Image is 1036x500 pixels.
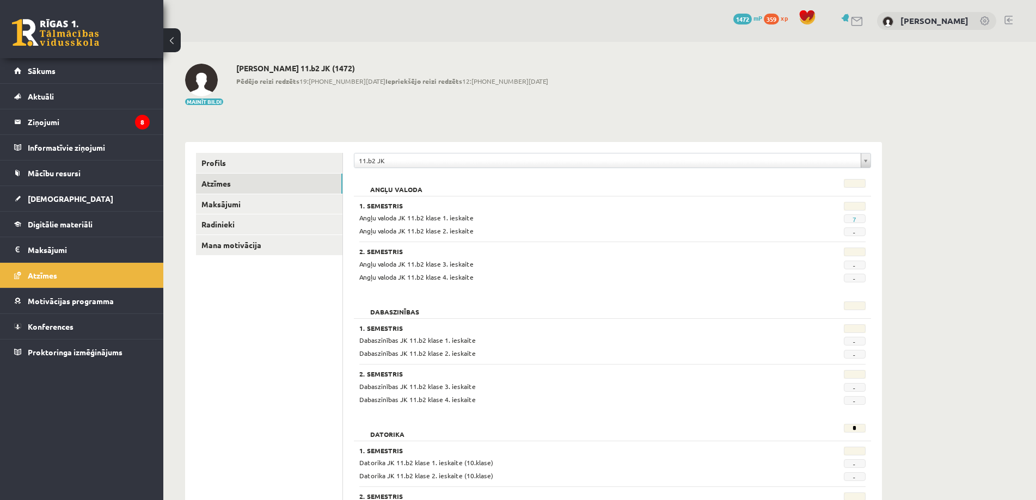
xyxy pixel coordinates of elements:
img: Jānis Mārtiņš Kazuberns [185,64,218,96]
span: 359 [764,14,779,24]
b: Iepriekšējo reizi redzēts [385,77,462,85]
h2: Datorika [359,424,415,435]
legend: Maksājumi [28,237,150,262]
span: Datorika JK 11.b2 klase 2. ieskaite (10.klase) [359,471,493,480]
span: Konferences [28,322,73,331]
a: 7 [853,215,856,224]
span: Mācību resursi [28,168,81,178]
span: Atzīmes [28,270,57,280]
a: Atzīmes [14,263,150,288]
span: 19:[PHONE_NUMBER][DATE] 12:[PHONE_NUMBER][DATE] [236,76,548,86]
span: - [844,337,866,345]
span: - [844,472,866,481]
a: 11.b2 JK [354,153,871,168]
span: Sākums [28,66,56,76]
h3: 1. Semestris [359,447,778,454]
b: Pēdējo reizi redzēts [236,77,299,85]
span: - [844,383,866,392]
legend: Ziņojumi [28,109,150,134]
span: Angļu valoda JK 11.b2 klase 4. ieskaite [359,273,474,281]
span: Dabaszinības JK 11.b2 klase 4. ieskaite [359,395,476,404]
a: Mācību resursi [14,161,150,186]
a: Aktuāli [14,84,150,109]
span: Dabaszinības JK 11.b2 klase 1. ieskaite [359,336,476,344]
span: - [844,396,866,405]
h2: Angļu valoda [359,179,433,190]
span: 1472 [733,14,752,24]
span: Angļu valoda JK 11.b2 klase 2. ieskaite [359,226,474,235]
h3: 2. Semestris [359,370,778,378]
h3: 2. Semestris [359,492,778,500]
h2: [PERSON_NAME] 11.b2 JK (1472) [236,64,548,73]
img: Jānis Mārtiņš Kazuberns [882,16,893,27]
span: mP [753,14,762,22]
span: Dabaszinības JK 11.b2 klase 3. ieskaite [359,382,476,391]
a: Maksājumi [196,194,342,214]
a: Radinieki [196,214,342,234]
span: Angļu valoda JK 11.b2 klase 1. ieskaite [359,213,474,222]
i: 8 [135,115,150,129]
h3: 2. Semestris [359,248,778,255]
h3: 1. Semestris [359,324,778,332]
a: [DEMOGRAPHIC_DATA] [14,186,150,211]
span: - [844,227,866,236]
span: [DEMOGRAPHIC_DATA] [28,194,113,203]
a: Ziņojumi8 [14,109,150,134]
a: Konferences [14,314,150,339]
span: Aktuāli [28,91,54,101]
a: Maksājumi [14,237,150,262]
span: - [844,274,866,282]
a: Sākums [14,58,150,83]
span: xp [781,14,788,22]
span: Motivācijas programma [28,296,114,306]
span: Angļu valoda JK 11.b2 klase 3. ieskaite [359,260,474,268]
button: Mainīt bildi [185,98,223,105]
a: Profils [196,153,342,173]
span: Digitālie materiāli [28,219,93,229]
span: Dabaszinības JK 11.b2 klase 2. ieskaite [359,349,476,357]
h3: 1. Semestris [359,202,778,209]
a: Atzīmes [196,174,342,194]
a: Mana motivācija [196,235,342,255]
span: Datorika JK 11.b2 klase 1. ieskaite (10.klase) [359,458,493,467]
a: 359 xp [764,14,793,22]
span: - [844,459,866,468]
span: Proktoringa izmēģinājums [28,347,122,357]
a: Motivācijas programma [14,288,150,313]
a: Proktoringa izmēģinājums [14,339,150,365]
legend: Informatīvie ziņojumi [28,135,150,160]
a: [PERSON_NAME] [900,15,968,26]
a: 1472 mP [733,14,762,22]
a: Informatīvie ziņojumi [14,135,150,160]
span: - [844,261,866,269]
h2: Dabaszinības [359,301,430,312]
span: 11.b2 JK [359,153,856,168]
span: - [844,350,866,359]
a: Rīgas 1. Tālmācības vidusskola [12,19,99,46]
a: Digitālie materiāli [14,212,150,237]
